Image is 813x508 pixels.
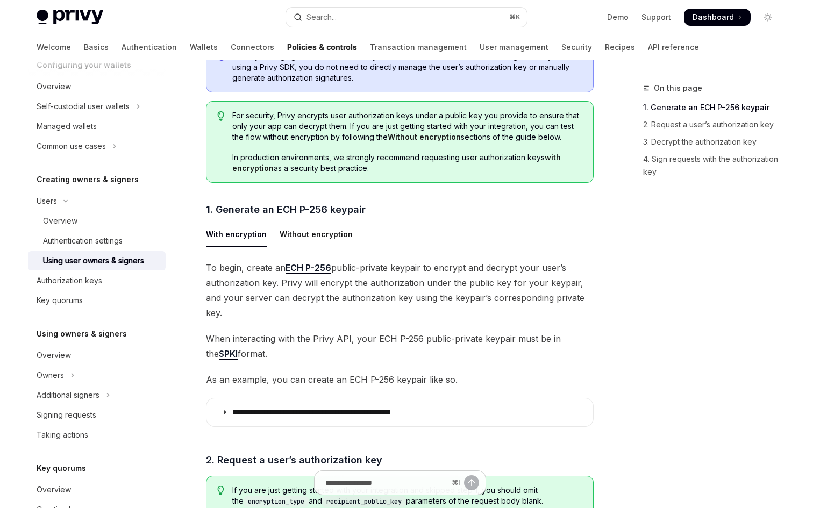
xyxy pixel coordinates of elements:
a: API reference [648,34,699,60]
a: Overview [28,77,166,96]
a: 1. Generate an ECH P-256 keypair [643,99,785,116]
a: SPKI [219,348,238,360]
div: Managed wallets [37,120,97,133]
span: For security, Privy encrypts user authorization keys under a public key you provide to ensure tha... [232,110,582,142]
span: On this page [654,82,702,95]
a: Using user owners & signers [28,251,166,270]
div: Overview [43,214,77,227]
div: With encryption [206,221,267,247]
strong: Without encryption [388,132,461,141]
a: Demo [607,12,629,23]
button: Toggle Users section [28,191,166,211]
svg: Tip [217,111,225,121]
a: Wallets [190,34,218,60]
a: Overview [28,346,166,365]
div: Search... [306,11,337,24]
a: Managed wallets [28,117,166,136]
button: Toggle dark mode [759,9,776,26]
a: Security [561,34,592,60]
a: User management [480,34,548,60]
span: ⌘ K [509,13,520,22]
h5: Using owners & signers [37,327,127,340]
a: Connectors [231,34,274,60]
button: Toggle Common use cases section [28,137,166,156]
span: Directly managing user authorization keys via the REST API is an advanced integration. If you are... [232,51,582,83]
a: Basics [84,34,109,60]
a: 2. Request a user’s authorization key [643,116,785,133]
a: Recipes [605,34,635,60]
a: Authentication [122,34,177,60]
div: Overview [37,80,71,93]
a: Key quorums [28,291,166,310]
span: In production environments, we strongly recommend requesting user authorization keys as a securit... [232,152,582,174]
a: Support [641,12,671,23]
div: Authentication settings [43,234,123,247]
a: 3. Decrypt the authorization key [643,133,785,151]
div: Users [37,195,57,208]
span: To begin, create an public-private keypair to encrypt and decrypt your user’s authorization key. ... [206,260,594,320]
img: light logo [37,10,103,25]
div: Overview [37,349,71,362]
h5: Creating owners & signers [37,173,139,186]
a: 4. Sign requests with the authorization key [643,151,785,181]
div: Key quorums [37,294,83,307]
div: Self-custodial user wallets [37,100,130,113]
div: Using user owners & signers [43,254,144,267]
a: Dashboard [684,9,751,26]
a: Authentication settings [28,231,166,251]
button: Open search [286,8,527,27]
a: Authorization keys [28,271,166,290]
a: Policies & controls [287,34,357,60]
a: ECH P-256 [286,262,331,274]
div: Common use cases [37,140,106,153]
span: 1. Generate an ECH P-256 keypair [206,202,366,217]
div: Without encryption [280,221,353,247]
span: When interacting with the Privy API, your ECH P-256 public-private keypair must be in the format. [206,331,594,361]
strong: with encryption [232,153,561,173]
a: Overview [28,211,166,231]
div: Authorization keys [37,274,102,287]
button: Toggle Self-custodial user wallets section [28,97,166,116]
a: Transaction management [370,34,467,60]
span: Dashboard [693,12,734,23]
a: Welcome [37,34,71,60]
